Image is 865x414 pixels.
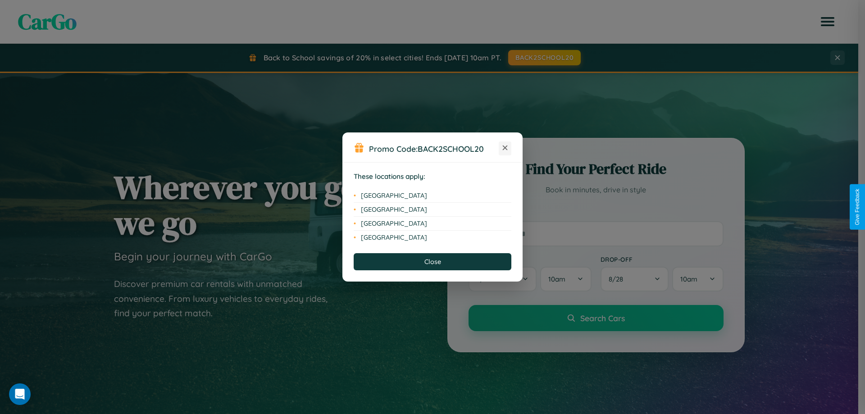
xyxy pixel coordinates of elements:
[369,144,499,154] h3: Promo Code:
[9,383,31,405] div: Open Intercom Messenger
[418,144,484,154] b: BACK2SCHOOL20
[354,203,511,217] li: [GEOGRAPHIC_DATA]
[354,217,511,231] li: [GEOGRAPHIC_DATA]
[354,231,511,244] li: [GEOGRAPHIC_DATA]
[354,253,511,270] button: Close
[354,189,511,203] li: [GEOGRAPHIC_DATA]
[854,189,860,225] div: Give Feedback
[354,172,425,181] strong: These locations apply:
